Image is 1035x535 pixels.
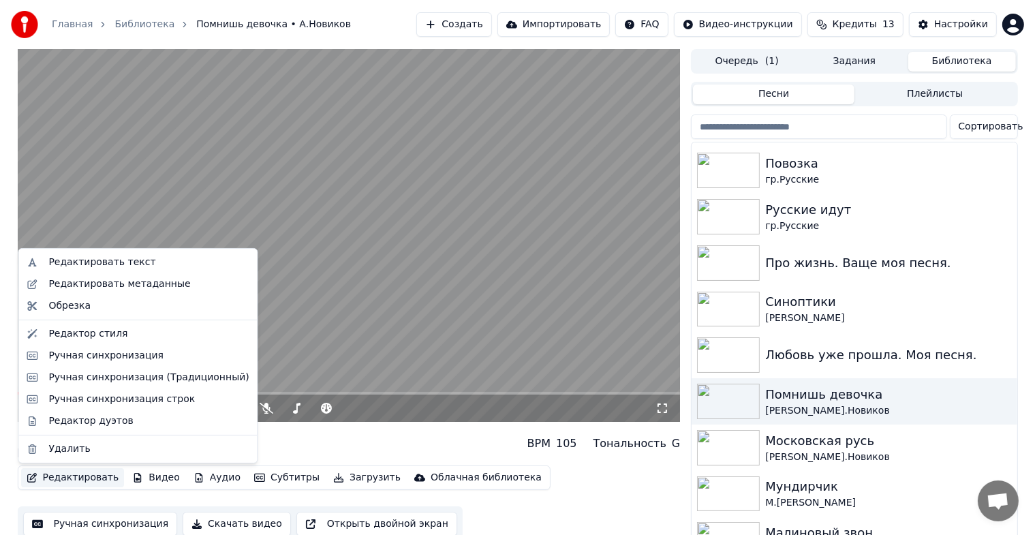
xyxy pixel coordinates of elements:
[416,12,491,37] button: Создать
[127,468,185,487] button: Видео
[959,120,1023,134] span: Сортировать
[833,18,877,31] span: Кредиты
[693,85,854,104] button: Песни
[188,468,246,487] button: Аудио
[765,173,1011,187] div: гр.Русские
[765,404,1011,418] div: [PERSON_NAME].Новиков
[11,11,38,38] img: youka
[48,349,164,363] div: Ручная синхронизация
[672,435,680,452] div: G
[48,414,133,428] div: Редактор дуэтов
[934,18,988,31] div: Настройки
[693,52,801,72] button: Очередь
[854,85,1016,104] button: Плейлисты
[497,12,611,37] button: Импортировать
[765,292,1011,311] div: Синоптики
[48,256,155,269] div: Редактировать текст
[674,12,802,37] button: Видео-инструкции
[52,18,93,31] a: Главная
[615,12,668,37] button: FAQ
[48,442,90,456] div: Удалить
[48,393,195,406] div: Ручная синхронизация строк
[593,435,666,452] div: Тональность
[21,468,125,487] button: Редактировать
[527,435,551,452] div: BPM
[978,480,1019,521] a: Открытый чат
[765,385,1011,404] div: Помнишь девочка
[801,52,908,72] button: Задания
[328,468,406,487] button: Загрузить
[765,311,1011,325] div: [PERSON_NAME]
[765,254,1011,273] div: Про жизнь. Ваще моя песня.
[48,299,91,313] div: Обрезка
[909,12,997,37] button: Настройки
[249,468,325,487] button: Субтитры
[882,18,895,31] span: 13
[765,200,1011,219] div: Русские идут
[765,477,1011,496] div: Мундирчик
[556,435,577,452] div: 105
[48,371,249,384] div: Ручная синхронизация (Традиционный)
[196,18,351,31] span: Помнишь девочка • А.Новиков
[431,471,542,485] div: Облачная библиотека
[114,18,174,31] a: Библиотека
[48,277,190,291] div: Редактировать метаданные
[765,450,1011,464] div: [PERSON_NAME].Новиков
[52,18,351,31] nav: breadcrumb
[765,219,1011,233] div: гр.Русские
[765,496,1011,510] div: М.[PERSON_NAME]
[807,12,903,37] button: Кредиты13
[48,327,127,341] div: Редактор стиля
[765,346,1011,365] div: Любовь уже прошла. Моя песня.
[765,431,1011,450] div: Московская русь
[765,154,1011,173] div: Повозка
[765,55,779,68] span: ( 1 )
[908,52,1016,72] button: Библиотека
